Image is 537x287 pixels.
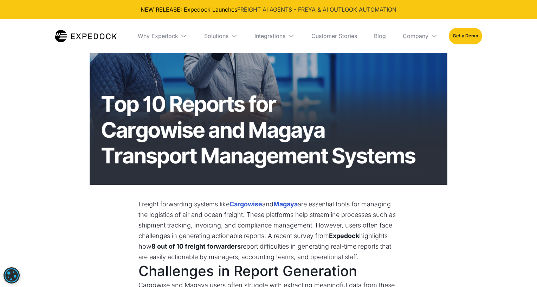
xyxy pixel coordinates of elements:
[249,19,300,53] div: Integrations
[368,19,392,53] a: Blog
[254,32,285,39] div: Integrations
[229,200,262,208] strong: Cargowise
[138,262,399,280] h1: Challenges in Report Generation
[204,32,228,39] div: Solutions
[449,28,482,44] a: Get a Demo
[151,243,241,250] strong: 8 out of 10 freight forwarders
[273,199,298,210] a: Magaya
[138,199,399,262] p: Freight forwarding systems like and are essential tools for managing the logistics of air and oce...
[237,6,396,13] a: FREIGHT AI AGENTS - FREYA & AI OUTLOOK AUTOMATION
[502,253,537,287] iframe: Chat Widget
[138,32,178,39] div: Why Expedock
[403,32,428,39] div: Company
[273,200,298,208] strong: Magaya
[397,19,443,53] div: Company
[329,232,359,239] strong: Expedock
[199,19,243,53] div: Solutions
[306,19,363,53] a: Customer Stories
[132,19,193,53] div: Why Expedock
[229,199,262,210] a: Cargowise
[6,6,531,13] div: NEW RELEASE: Expedock Launches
